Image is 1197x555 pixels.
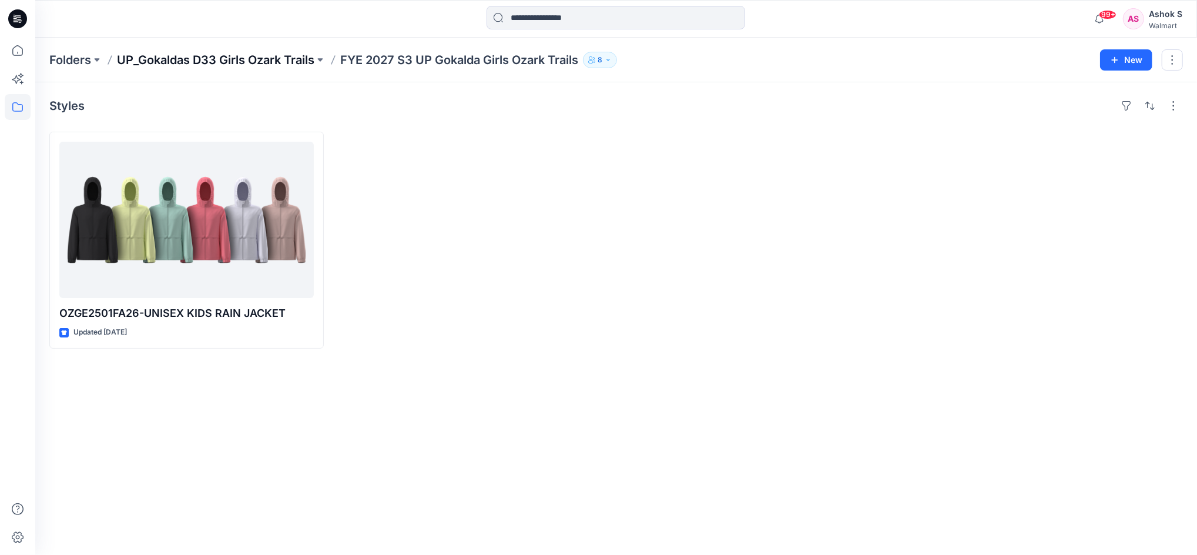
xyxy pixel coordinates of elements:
div: Walmart [1149,21,1182,30]
p: 8 [598,54,602,66]
a: UP_Gokaldas D33 Girls Ozark Trails [117,52,314,68]
button: New [1100,49,1152,71]
button: 8 [583,52,617,68]
div: Ashok S [1149,7,1182,21]
a: Folders [49,52,91,68]
span: 99+ [1099,10,1116,19]
div: AS [1123,8,1144,29]
p: FYE 2027 S3 UP Gokalda Girls Ozark Trails [340,52,578,68]
p: Updated [DATE] [73,326,127,339]
a: OZGE2501FA26-UNISEX KIDS RAIN JACKET [59,142,314,298]
h4: Styles [49,99,85,113]
p: OZGE2501FA26-UNISEX KIDS RAIN JACKET [59,305,314,322]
